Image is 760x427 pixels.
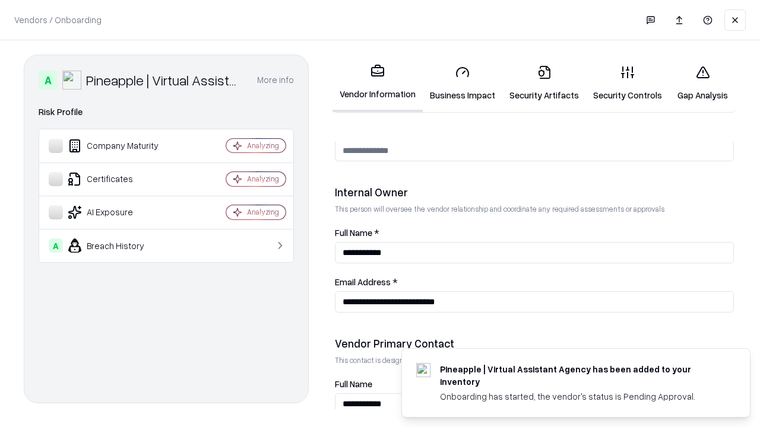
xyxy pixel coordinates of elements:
div: A [39,71,58,90]
div: Vendor Primary Contact [335,336,734,350]
div: AI Exposure [49,205,191,219]
div: Analyzing [247,174,279,184]
div: Certificates [49,172,191,186]
img: Pineapple | Virtual Assistant Agency [62,71,81,90]
p: This person will oversee the vendor relationship and coordinate any required assessments or appro... [335,204,734,214]
div: Analyzing [247,207,279,217]
div: Internal Owner [335,185,734,199]
a: Vendor Information [332,55,423,112]
a: Security Artifacts [502,56,586,111]
div: A [49,238,63,253]
label: Full Name [335,380,734,388]
div: Breach History [49,238,191,253]
img: trypineapple.com [416,363,430,377]
div: Analyzing [247,141,279,151]
a: Business Impact [423,56,502,111]
button: More info [257,69,294,91]
p: This contact is designated to receive the assessment request from Shift [335,355,734,365]
div: Risk Profile [39,105,294,119]
a: Gap Analysis [669,56,736,111]
div: Company Maturity [49,139,191,153]
label: Full Name * [335,228,734,237]
p: Vendors / Onboarding [14,14,102,26]
div: Pineapple | Virtual Assistant Agency [86,71,243,90]
div: Onboarding has started, the vendor's status is Pending Approval. [440,390,721,403]
div: Pineapple | Virtual Assistant Agency has been added to your inventory [440,363,721,388]
label: Email Address * [335,278,734,286]
a: Security Controls [586,56,669,111]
